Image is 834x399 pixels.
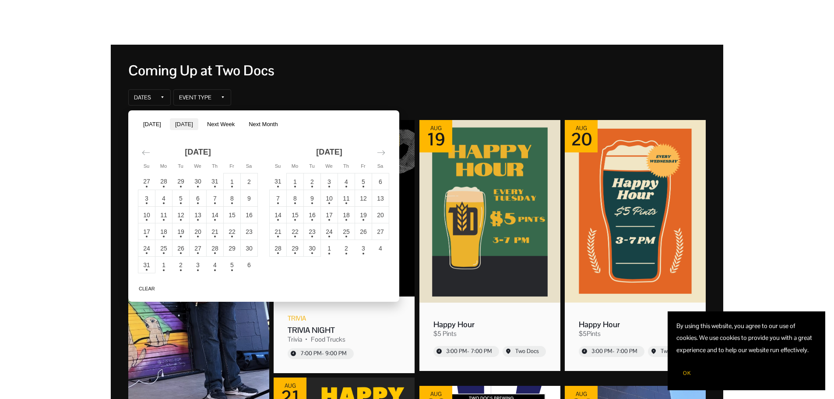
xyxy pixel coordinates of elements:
[338,173,355,190] td: Choose Thursday, September 4, 2025 as your check-in date. It’s available.
[155,240,172,257] td: Choose Monday, August 25, 2025 as your check-in date. It’s available.
[579,329,601,338] div: $5Pints
[185,148,211,156] strong: [DATE]
[515,348,539,355] div: Event location
[372,173,389,190] td: Choose Saturday, September 6, 2025 as your check-in date. It’s available.
[172,223,190,240] td: Choose Tuesday, August 19, 2025 as your check-in date. It’s available.
[321,173,338,190] td: Choose Wednesday, September 3, 2025 as your check-in date. It’s available.
[287,190,304,207] td: Choose Monday, September 8, 2025 as your check-in date. It’s available.
[288,335,302,344] div: Trivia
[138,223,155,240] td: Choose Sunday, August 17, 2025 as your check-in date. It’s available.
[433,329,546,338] div: Event tags
[224,190,241,207] td: Choose Friday, August 8, 2025 as your check-in date. It’s available.
[373,146,389,159] div: Move forward to switch to the next month.
[138,240,155,257] td: Choose Sunday, August 24, 2025 as your check-in date. It’s available.
[304,190,321,207] td: Choose Tuesday, September 9, 2025 as your check-in date. It’s available.
[287,207,304,223] td: Choose Monday, September 15, 2025 as your check-in date. It’s available.
[417,118,563,373] div: Event: Happy Hour
[270,240,287,257] td: Choose Sunday, September 28, 2025 as your check-in date. It’s available.
[355,223,372,240] td: Choose Friday, September 26, 2025 as your check-in date. It’s available.
[563,118,708,373] div: Event: Happy Hour
[281,383,299,389] div: Aug
[172,207,190,223] td: Choose Tuesday, August 12, 2025 as your check-in date. It’s available.
[372,240,389,257] td: Choose Saturday, October 4, 2025 as your check-in date. It’s available.
[207,257,224,273] td: Choose Thursday, September 4, 2025 as your check-in date. It’s available.
[224,173,241,190] td: Choose Friday, August 1, 2025 as your check-in date. It’s available.
[338,223,355,240] td: Choose Thursday, September 25, 2025 as your check-in date. It’s available.
[207,207,224,223] td: Choose Thursday, August 14, 2025 as your check-in date. It’s available.
[207,173,224,190] td: Choose Thursday, July 31, 2025 as your check-in date. It’s available.
[138,173,155,190] td: Choose Sunday, July 27, 2025 as your check-in date. It’s available.
[321,240,338,257] td: Choose Wednesday, October 1, 2025 as your check-in date. It’s available.
[683,370,691,377] span: OK
[292,163,299,169] small: Mo
[190,190,207,207] td: Choose Wednesday, August 6, 2025 as your check-in date. It’s available.
[433,319,546,329] div: Event name
[241,207,258,223] td: Choose Saturday, August 16, 2025 as your check-in date. It’s available.
[304,207,321,223] td: Choose Tuesday, September 16, 2025 as your check-in date. It’s available.
[128,138,399,283] div: Calendar
[172,190,190,207] td: Choose Tuesday, August 5, 2025 as your check-in date. It’s available.
[591,348,637,355] div: Start time: 3:00 PM, end time: 7:00 PM
[134,94,151,101] div: Dates
[355,173,372,190] td: Choose Friday, September 5, 2025 as your check-in date. It’s available.
[288,335,401,344] div: Event tags
[190,223,207,240] td: Choose Wednesday, August 20, 2025 as your check-in date. It’s available.
[338,240,355,257] td: Choose Thursday, October 2, 2025 as your check-in date. It’s available.
[570,131,591,147] div: 20
[321,223,338,240] td: Choose Wednesday, September 24, 2025 as your check-in date. It’s available.
[229,163,234,169] small: Fr
[287,240,304,257] td: Choose Monday, September 29, 2025 as your check-in date. It’s available.
[425,391,446,397] div: Aug
[446,348,492,355] div: Start time: 3:00 PM, end time: 7:00 PM
[138,118,166,130] button: [DATE]
[304,223,321,240] td: Choose Tuesday, September 23, 2025 as your check-in date. It’s available.
[138,257,155,273] td: Choose Sunday, August 31, 2025 as your check-in date. It’s available.
[676,320,816,356] p: By using this website, you agree to our use of cookies. We use cookies to provide you with a grea...
[355,240,372,257] td: Choose Friday, October 3, 2025 as your check-in date. It’s available.
[136,283,158,294] button: Clear
[433,329,457,338] div: $5 Pints
[426,125,445,131] div: Aug
[207,223,224,240] td: Choose Thursday, August 21, 2025 as your check-in date. It’s available.
[172,257,190,273] td: Choose Tuesday, September 2, 2025 as your check-in date. It’s available.
[270,173,287,190] td: Choose Sunday, August 31, 2025 as your check-in date. It’s available.
[287,223,304,240] td: Choose Monday, September 22, 2025 as your check-in date. It’s available.
[160,163,167,169] small: Mo
[155,190,172,207] td: Choose Monday, August 4, 2025 as your check-in date. It’s available.
[224,257,241,273] td: Choose Friday, September 5, 2025 as your check-in date. It’s available.
[155,257,172,273] td: Choose Monday, September 1, 2025 as your check-in date. It’s available.
[172,173,190,190] td: Choose Tuesday, July 29, 2025 as your check-in date. It’s available.
[668,311,825,390] section: Cookie banner
[338,207,355,223] td: Choose Thursday, September 18, 2025 as your check-in date. It’s available.
[243,118,283,130] button: Next Month
[155,207,172,223] td: Choose Monday, August 11, 2025 as your check-in date. It’s available.
[170,118,198,130] button: [DATE]
[288,314,306,323] div: Event category
[309,163,315,169] small: Tu
[194,163,201,169] small: We
[224,223,241,240] td: Choose Friday, August 22, 2025 as your check-in date. It’s available.
[128,62,706,79] div: Coming Up at Two Docs
[202,118,240,130] button: Next Week
[579,319,692,329] div: Event name
[325,163,333,169] small: We
[338,190,355,207] td: Choose Thursday, September 11, 2025 as your check-in date. It’s available.
[270,223,287,240] td: Choose Sunday, September 21, 2025 as your check-in date. It’s available.
[570,391,591,397] div: Aug
[241,223,258,240] td: Choose Saturday, August 23, 2025 as your check-in date. It’s available.
[190,173,207,190] td: Choose Wednesday, July 30, 2025 as your check-in date. It’s available.
[321,207,338,223] td: Choose Wednesday, September 17, 2025 as your check-in date. It’s available.
[241,190,258,207] td: Choose Saturday, August 9, 2025 as your check-in date. It’s available.
[316,148,342,156] strong: [DATE]
[155,223,172,240] td: Choose Monday, August 18, 2025 as your check-in date. It’s available.
[372,223,389,240] td: Choose Saturday, September 27, 2025 as your check-in date. It’s available.
[155,173,172,190] td: Choose Monday, July 28, 2025 as your check-in date. It’s available.
[190,240,207,257] td: Choose Wednesday, August 27, 2025 as your check-in date. It’s available.
[355,207,372,223] td: Choose Friday, September 19, 2025 as your check-in date. It’s available.
[343,163,349,169] small: Th
[304,173,321,190] td: Choose Tuesday, September 2, 2025 as your check-in date. It’s available.
[224,207,241,223] td: Choose Friday, August 15, 2025 as your check-in date. It’s available.
[311,335,345,344] div: Food Trucks
[246,163,252,169] small: Sa
[241,173,258,190] td: Choose Saturday, August 2, 2025 as your check-in date. It’s available.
